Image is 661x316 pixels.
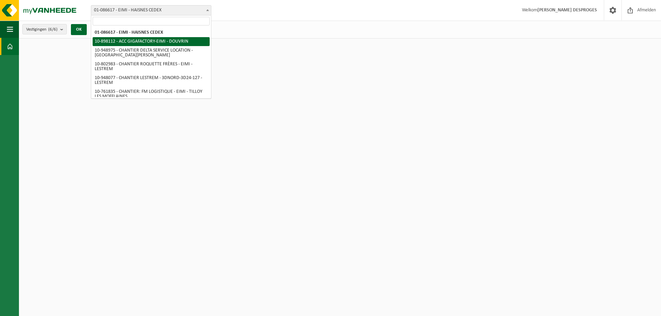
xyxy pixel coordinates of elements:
[93,28,210,37] li: 01-086617 - EIMI - HAISNES CEDEX
[93,60,210,74] li: 10-802983 - CHANTIER ROQUETTE FRÈRES - EIMI - LESTREM
[26,24,57,35] span: Vestigingen
[93,74,210,87] li: 10-948077 - CHANTIER LESTREM - 3DNORD-3D24-127 - LESTREM
[93,87,210,101] li: 10-761835 - CHANTIER: FM LOGISTIQUE - EIMI - TILLOY LES MOFFLAINES
[537,8,597,13] strong: [PERSON_NAME] DESPROGES
[93,37,210,46] li: 10-898112 - ACC GIGAFACTORY-EIMI - DOUVRIN
[48,27,57,32] count: (6/6)
[91,6,211,15] span: 01-086617 - EIMI - HAISNES CEDEX
[71,24,87,35] button: OK
[91,5,211,15] span: 01-086617 - EIMI - HAISNES CEDEX
[22,24,67,34] button: Vestigingen(6/6)
[93,46,210,60] li: 10-948975 - CHANTIER DELTA SERVICE LOCATION - [GEOGRAPHIC_DATA][PERSON_NAME]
